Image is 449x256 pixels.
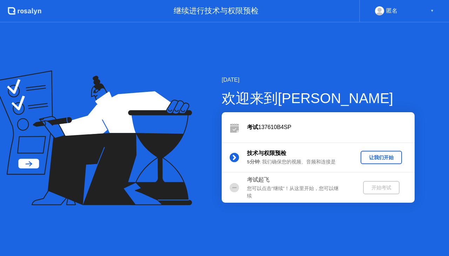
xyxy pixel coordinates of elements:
[361,151,402,164] button: 让我们开始
[247,124,258,130] b: 考试
[247,159,348,166] div: : 我们确保您的视频、音频和连接是
[430,6,434,15] div: ▼
[363,154,399,161] div: 让我们开始
[247,177,269,183] b: 考试起飞
[366,184,397,191] div: 开始考试
[247,185,348,200] div: 您可以点击”继续”！从这里开始，您可以继续
[363,181,400,194] button: 开始考试
[247,150,286,156] b: 技术与权限预检
[247,159,260,164] b: 5分钟
[222,76,415,84] div: [DATE]
[386,6,397,15] div: 匿名
[222,88,415,109] div: 欢迎来到[PERSON_NAME]
[247,123,415,132] div: 137610B4SP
